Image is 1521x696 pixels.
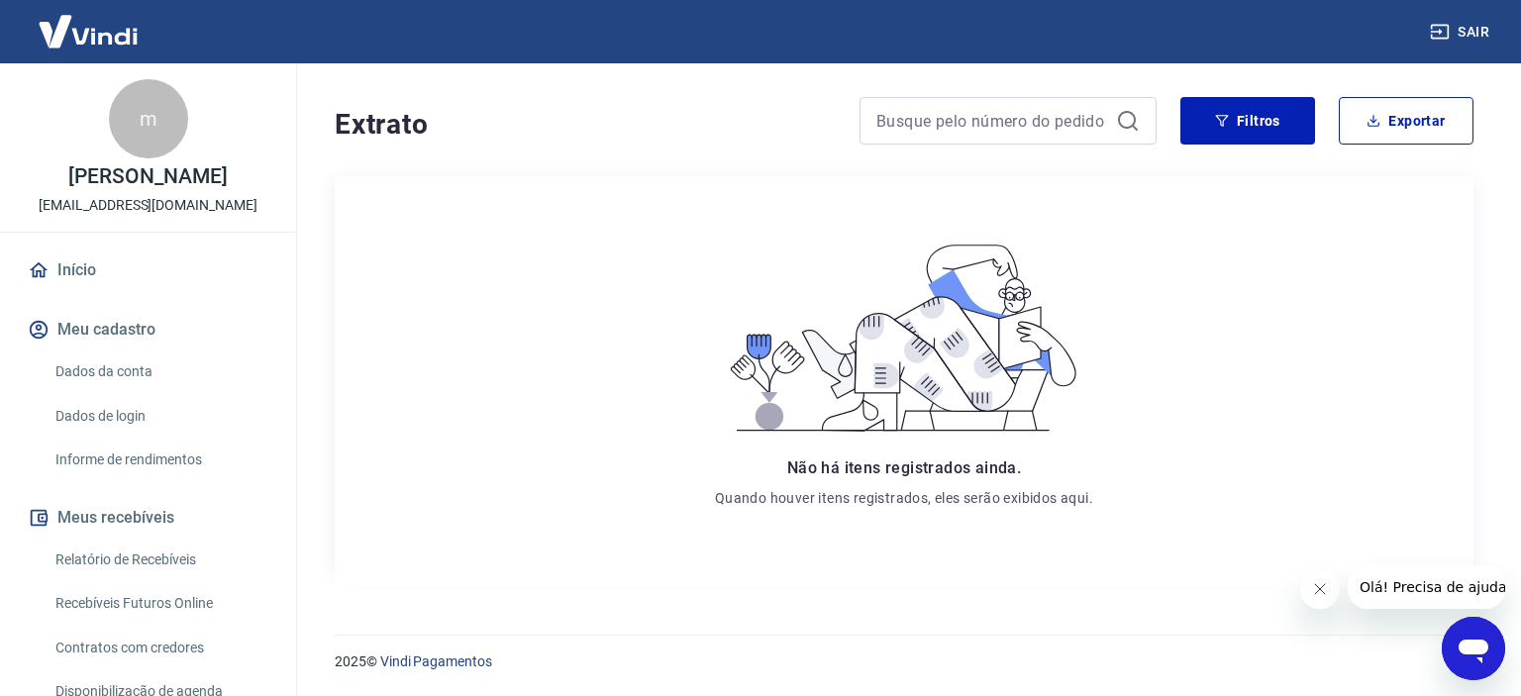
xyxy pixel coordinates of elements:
a: Dados de login [48,396,272,437]
iframe: Fechar mensagem [1300,569,1340,609]
button: Exportar [1339,97,1473,145]
a: Recebíveis Futuros Online [48,583,272,624]
button: Sair [1426,14,1497,50]
a: Informe de rendimentos [48,440,272,480]
button: Meu cadastro [24,308,272,351]
button: Meus recebíveis [24,496,272,540]
p: Quando houver itens registrados, eles serão exibidos aqui. [715,488,1093,508]
a: Relatório de Recebíveis [48,540,272,580]
button: Filtros [1180,97,1315,145]
a: Contratos com credores [48,628,272,668]
iframe: Mensagem da empresa [1348,565,1505,609]
span: Não há itens registrados ainda. [787,458,1021,477]
iframe: Botão para abrir a janela de mensagens [1442,617,1505,680]
span: Olá! Precisa de ajuda? [12,14,166,30]
p: [PERSON_NAME] [68,166,227,187]
p: 2025 © [335,651,1473,672]
a: Dados da conta [48,351,272,392]
a: Início [24,249,272,292]
a: Vindi Pagamentos [380,653,492,669]
input: Busque pelo número do pedido [876,106,1108,136]
h4: Extrato [335,105,836,145]
img: Vindi [24,1,152,61]
div: m [109,79,188,158]
p: [EMAIL_ADDRESS][DOMAIN_NAME] [39,195,257,216]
